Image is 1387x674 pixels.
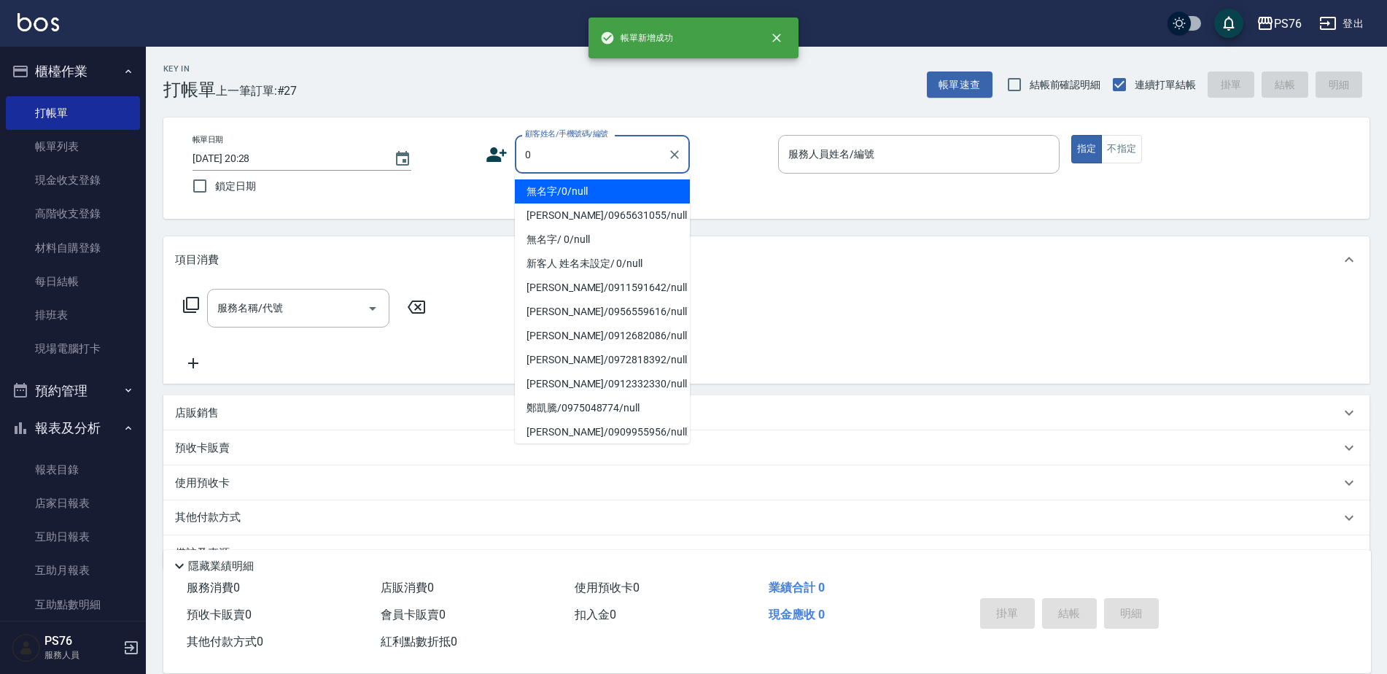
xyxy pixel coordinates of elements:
a: 高階收支登錄 [6,197,140,231]
button: 預約管理 [6,372,140,410]
label: 顧客姓名/手機號碼/編號 [525,128,608,139]
span: 業績合計 0 [769,581,825,594]
a: 每日結帳 [6,265,140,298]
li: [PERSON_NAME]/0909955956/null [515,420,690,444]
div: 項目消費 [163,236,1369,283]
li: 鄭凱騰/0975048774/null [515,396,690,420]
button: PS76 [1251,9,1308,39]
li: 無名字/ 0/null [515,228,690,252]
a: 帳單列表 [6,130,140,163]
a: 現金收支登錄 [6,163,140,197]
li: [PERSON_NAME]/0972818392/null [515,348,690,372]
li: [PERSON_NAME]/0911591642/null [515,276,690,300]
div: PS76 [1274,15,1302,33]
a: 互助點數明細 [6,588,140,621]
li: 新客人 姓名未設定/ 0/null [515,252,690,276]
span: 其他付款方式 0 [187,635,263,648]
a: 打帳單 [6,96,140,130]
p: 隱藏業績明細 [188,559,254,574]
p: 使用預收卡 [175,476,230,491]
button: Open [361,297,384,320]
a: 材料自購登錄 [6,231,140,265]
p: 服務人員 [44,648,119,662]
p: 預收卡販賣 [175,441,230,456]
div: 備註及來源 [163,535,1369,570]
h3: 打帳單 [163,80,216,100]
a: 互助日報表 [6,520,140,554]
span: 店販消費 0 [381,581,434,594]
p: 店販銷售 [175,406,219,421]
li: [PERSON_NAME]/0956559616/null [515,300,690,324]
p: 項目消費 [175,252,219,268]
img: Person [12,633,41,662]
li: 無名字/0/null [515,179,690,204]
label: 帳單日期 [193,134,223,145]
span: 服務消費 0 [187,581,240,594]
span: 結帳前確認明細 [1030,77,1101,93]
input: YYYY/MM/DD hh:mm [193,147,379,171]
button: 指定 [1071,135,1103,163]
div: 使用預收卡 [163,465,1369,500]
span: 連續打單結帳 [1135,77,1196,93]
button: 不指定 [1101,135,1142,163]
a: 排班表 [6,298,140,332]
span: 現金應收 0 [769,608,825,621]
p: 其他付款方式 [175,510,248,526]
button: 登出 [1313,10,1369,37]
a: 現場電腦打卡 [6,332,140,365]
span: 鎖定日期 [215,179,256,194]
a: 報表目錄 [6,453,140,487]
div: 店販銷售 [163,395,1369,430]
div: 其他付款方式 [163,500,1369,535]
button: close [761,22,793,54]
a: 店家日報表 [6,487,140,520]
span: 上一筆訂單:#27 [216,82,298,100]
span: 預收卡販賣 0 [187,608,252,621]
p: 備註及來源 [175,546,230,561]
img: Logo [18,13,59,31]
span: 使用預收卡 0 [575,581,640,594]
div: 預收卡販賣 [163,430,1369,465]
button: save [1214,9,1243,38]
button: 帳單速查 [927,71,992,98]
button: Choose date, selected date is 2025-08-15 [385,142,420,177]
button: 櫃檯作業 [6,53,140,90]
span: 扣入金 0 [575,608,616,621]
h2: Key In [163,64,216,74]
li: [PERSON_NAME]/0965631055/null [515,204,690,228]
span: 紅利點數折抵 0 [381,635,457,648]
h5: PS76 [44,634,119,648]
a: 互助月報表 [6,554,140,587]
li: [PERSON_NAME]/0912682086/null [515,324,690,348]
li: [PERSON_NAME]/0912332330/null [515,372,690,396]
button: 報表及分析 [6,409,140,447]
span: 會員卡販賣 0 [381,608,446,621]
span: 帳單新增成功 [600,31,673,45]
button: Clear [664,144,685,165]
